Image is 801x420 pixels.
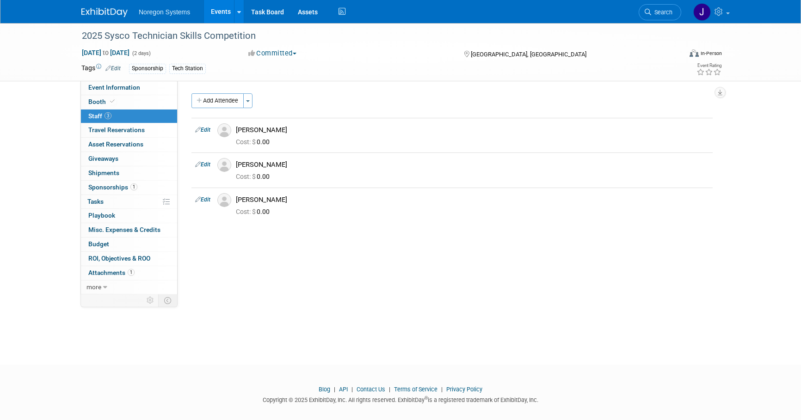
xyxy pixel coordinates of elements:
span: Misc. Expenses & Credits [88,226,160,233]
span: 0.00 [236,138,273,146]
span: 1 [128,269,135,276]
span: | [387,386,393,393]
a: Blog [319,386,330,393]
img: Associate-Profile-5.png [217,193,231,207]
span: to [101,49,110,56]
span: Booth [88,98,117,105]
button: Add Attendee [191,93,244,108]
div: Tech Station [169,64,206,73]
span: Attachments [88,269,135,276]
span: | [349,386,355,393]
span: Asset Reservations [88,140,143,148]
span: more [86,283,101,291]
a: Attachments1 [81,266,177,280]
a: Edit [195,127,210,133]
span: 0.00 [236,173,273,180]
span: | [332,386,338,393]
div: [PERSON_NAME] [236,195,709,204]
span: 1 [130,183,137,190]
a: more [81,280,177,294]
div: In-Person [700,50,722,57]
td: Toggle Event Tabs [159,294,178,306]
a: Search [639,4,681,20]
span: Playbook [88,212,115,219]
i: Booth reservation complete [110,99,115,104]
a: Edit [195,161,210,168]
a: Asset Reservations [81,138,177,152]
a: Tasks [81,195,177,209]
div: Event Rating [696,63,721,68]
span: Giveaways [88,155,118,162]
a: Sponsorships1 [81,181,177,195]
span: Noregon Systems [139,8,190,16]
a: API [339,386,348,393]
img: Format-Inperson.png [690,49,699,57]
sup: ® [425,396,428,401]
span: ROI, Objectives & ROO [88,255,150,262]
a: Giveaways [81,152,177,166]
a: Edit [195,196,210,203]
button: Committed [245,49,300,58]
a: Event Information [81,81,177,95]
a: ROI, Objectives & ROO [81,252,177,266]
span: Cost: $ [236,208,257,215]
a: Edit [105,65,121,72]
span: Sponsorships [88,183,137,191]
span: [GEOGRAPHIC_DATA], [GEOGRAPHIC_DATA] [471,51,586,58]
a: Privacy Policy [446,386,482,393]
span: [DATE] [DATE] [81,49,130,57]
div: [PERSON_NAME] [236,160,709,169]
span: | [439,386,445,393]
a: Playbook [81,209,177,223]
img: ExhibitDay [81,8,128,17]
span: Travel Reservations [88,126,145,134]
a: Budget [81,237,177,251]
td: Personalize Event Tab Strip [142,294,159,306]
span: (2 days) [131,50,151,56]
div: Sponsorship [129,64,166,73]
span: Budget [88,240,109,248]
a: Misc. Expenses & Credits [81,223,177,237]
span: Event Information [88,84,140,91]
span: Search [651,9,672,16]
div: [PERSON_NAME] [236,126,709,134]
div: Event Format [627,48,722,62]
img: Associate-Profile-5.png [217,123,231,137]
span: Cost: $ [236,138,257,146]
span: Tasks [87,198,104,205]
a: Booth [81,95,177,109]
div: 2025 Sysco Technician Skills Competition [79,28,667,44]
a: Contact Us [357,386,385,393]
a: Travel Reservations [81,123,177,137]
a: Terms of Service [394,386,437,393]
span: Cost: $ [236,173,257,180]
span: 0.00 [236,208,273,215]
span: 3 [105,112,111,119]
td: Tags [81,63,121,74]
img: Associate-Profile-5.png [217,158,231,172]
span: Shipments [88,169,119,177]
a: Shipments [81,166,177,180]
span: Staff [88,112,111,120]
img: Johana Gil [693,3,711,21]
a: Staff3 [81,110,177,123]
